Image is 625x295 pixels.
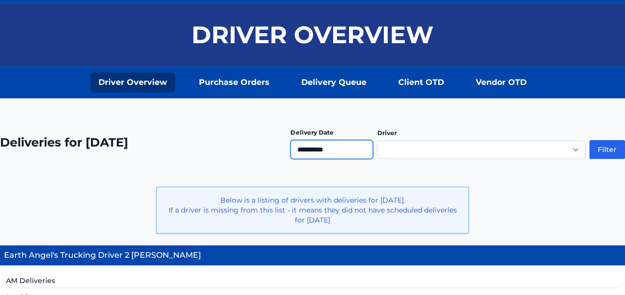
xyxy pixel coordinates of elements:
a: Vendor OTD [468,73,535,92]
h5: AM Deliveries [6,276,619,288]
label: Delivery Date [290,129,333,136]
label: Driver [377,129,396,137]
a: Delivery Queue [293,73,374,92]
a: Purchase Orders [191,73,277,92]
h1: Driver Overview [191,23,434,47]
a: Driver Overview [90,73,175,92]
a: Client OTD [390,73,452,92]
button: Filter [589,140,625,159]
p: Below is a listing of drivers with deliveries for [DATE]. If a driver is missing from this list -... [165,195,460,225]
